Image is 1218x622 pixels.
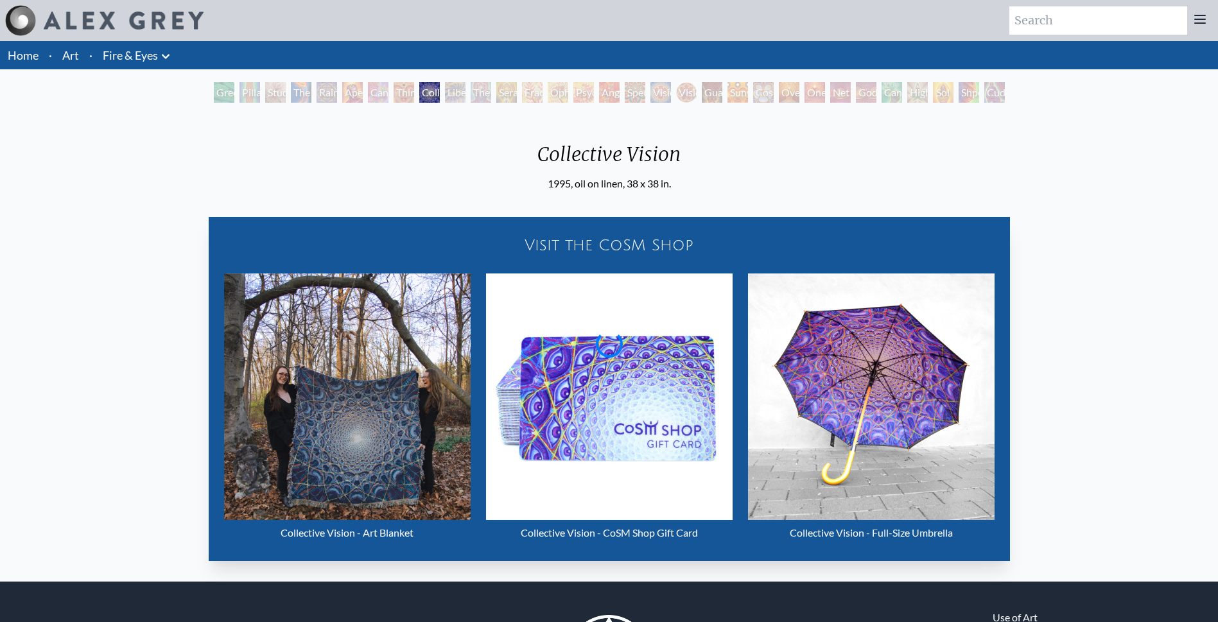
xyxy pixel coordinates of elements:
[224,520,471,546] div: Collective Vision - Art Blanket
[214,82,234,103] div: Green Hand
[419,82,440,103] div: Collective Vision
[1009,6,1187,35] input: Search
[676,82,697,103] div: Vision Crystal Tondo
[702,82,722,103] div: Guardian of Infinite Vision
[291,82,311,103] div: The Torch
[573,82,594,103] div: Psychomicrograph of a Fractal Paisley Cherub Feather Tip
[907,82,928,103] div: Higher Vision
[748,273,995,520] img: Collective Vision - Full-Size Umbrella
[84,41,98,69] li: ·
[779,82,799,103] div: Oversoul
[882,82,902,103] div: Cannafist
[599,82,620,103] div: Angel Skin
[471,82,491,103] div: The Seer
[625,82,645,103] div: Spectral Lotus
[224,273,471,520] img: Collective Vision - Art Blanket
[265,82,286,103] div: Study for the Great Turn
[44,41,57,69] li: ·
[522,82,543,103] div: Fractal Eyes
[394,82,414,103] div: Third Eye Tears of Joy
[368,82,388,103] div: Cannabis Sutra
[959,82,979,103] div: Shpongled
[933,82,953,103] div: Sol Invictus
[239,82,260,103] div: Pillar of Awareness
[342,82,363,103] div: Aperture
[103,46,158,64] a: Fire & Eyes
[650,82,671,103] div: Vision Crystal
[727,82,748,103] div: Sunyata
[317,82,337,103] div: Rainbow Eye Ripple
[486,273,733,520] img: Collective Vision - CoSM Shop Gift Card
[548,82,568,103] div: Ophanic Eyelash
[830,82,851,103] div: Net of Being
[445,82,465,103] div: Liberation Through Seeing
[856,82,876,103] div: Godself
[486,273,733,546] a: Collective Vision - CoSM Shop Gift Card
[496,82,517,103] div: Seraphic Transport Docking on the Third Eye
[527,176,691,191] div: 1995, oil on linen, 38 x 38 in.
[748,520,995,546] div: Collective Vision - Full-Size Umbrella
[8,48,39,62] a: Home
[753,82,774,103] div: Cosmic Elf
[805,82,825,103] div: One
[984,82,1005,103] div: Cuddle
[216,225,1002,266] a: Visit the CoSM Shop
[486,520,733,546] div: Collective Vision - CoSM Shop Gift Card
[748,273,995,546] a: Collective Vision - Full-Size Umbrella
[527,143,691,176] div: Collective Vision
[62,46,79,64] a: Art
[224,273,471,546] a: Collective Vision - Art Blanket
